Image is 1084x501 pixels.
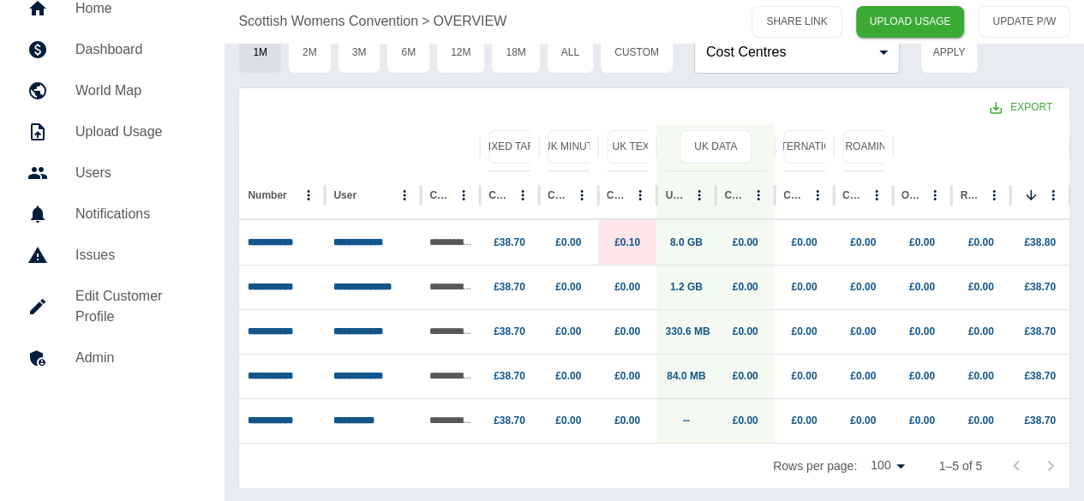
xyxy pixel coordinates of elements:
[607,130,662,164] button: UK Text
[667,370,705,382] a: 84.0 MB
[901,189,922,201] div: Other Costs
[548,189,568,201] div: Cost
[14,337,211,379] a: Admin
[938,457,982,474] p: 1–5 of 5
[494,325,525,337] a: £38.70
[607,189,627,201] div: Cost
[1019,183,1043,207] button: Sort
[968,281,994,293] a: £0.00
[670,236,703,248] a: 8.0 GB
[752,6,841,38] button: SHARE LINK
[494,281,525,293] a: £38.70
[806,183,829,207] button: Cost column menu
[238,31,282,74] button: 1M
[75,286,197,327] h5: Edit Customer Profile
[909,281,935,293] a: £0.00
[665,325,710,337] a: 330.6 MB
[238,11,418,32] a: Scottish Womens Convention
[1024,281,1056,293] a: £38.70
[75,163,197,183] h5: Users
[248,189,286,201] div: Number
[687,183,711,207] button: Usage column menu
[791,236,817,248] a: £0.00
[680,130,752,164] button: UK Data
[1024,236,1056,248] a: £38.80
[665,189,686,201] div: Usage
[488,189,509,201] div: Cost
[600,31,674,74] button: Custom
[75,122,197,142] h5: Upload Usage
[14,235,211,276] a: Issues
[856,6,965,38] a: UPLOAD USAGE
[865,183,889,207] button: Cost column menu
[968,415,994,426] a: £0.00
[614,325,640,337] a: £0.00
[75,245,197,265] h5: Issues
[850,281,876,293] a: £0.00
[296,183,320,207] button: Number column menu
[982,183,1006,207] button: Rollover Costs column menu
[850,370,876,382] a: £0.00
[14,194,211,235] a: Notifications
[683,415,690,426] a: --
[14,29,211,70] a: Dashboard
[333,189,356,201] div: User
[850,415,876,426] a: £0.00
[555,415,581,426] a: £0.00
[338,31,381,74] button: 3M
[288,31,332,74] button: 2M
[968,236,994,248] a: £0.00
[614,370,640,382] a: £0.00
[783,130,838,164] button: International
[392,183,416,207] button: User column menu
[14,152,211,194] a: Users
[614,236,640,248] a: £0.10
[75,81,197,101] h5: World Map
[494,415,525,426] a: £38.70
[724,189,745,201] div: Cost
[429,189,450,201] div: Cost Centre
[791,325,817,337] a: £0.00
[909,415,935,426] a: £0.00
[555,325,581,337] a: £0.00
[733,415,758,426] a: £0.00
[733,236,758,248] a: £0.00
[494,236,525,248] a: £38.70
[783,189,804,201] div: Cost
[1041,183,1065,207] button: Total column menu
[491,31,540,74] button: 18M
[1024,415,1056,426] a: £38.70
[923,183,947,207] button: Other Costs column menu
[978,6,1070,38] button: UPDATE P/W
[773,457,857,474] p: Rows per page:
[433,11,506,32] a: OVERVIEW
[968,370,994,382] a: £0.00
[1024,325,1056,337] a: £38.70
[733,370,758,382] a: £0.00
[614,415,640,426] a: £0.00
[488,130,543,164] button: Fixed Tariff
[968,325,994,337] a: £0.00
[614,281,640,293] a: £0.00
[864,453,911,478] div: 100
[791,370,817,382] a: £0.00
[733,325,758,337] a: £0.00
[511,183,535,207] button: Cost column menu
[746,183,770,207] button: Cost column menu
[494,370,525,382] a: £38.70
[14,70,211,111] a: World Map
[75,348,197,368] h5: Admin
[75,204,197,224] h5: Notifications
[14,276,211,337] a: Edit Customer Profile
[14,111,211,152] a: Upload Usage
[960,189,980,201] div: Rollover Costs
[1024,370,1056,382] a: £38.70
[548,130,602,164] button: UK Minutes
[422,11,429,32] p: >
[909,325,935,337] a: £0.00
[436,31,485,74] button: 12M
[555,281,581,293] a: £0.00
[920,31,978,74] button: Apply
[628,183,652,207] button: Cost column menu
